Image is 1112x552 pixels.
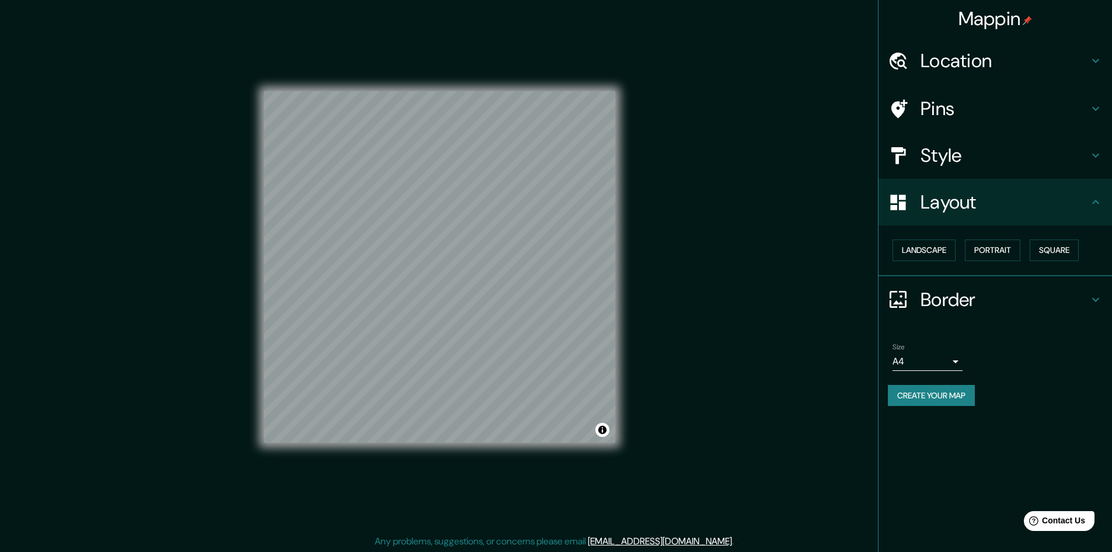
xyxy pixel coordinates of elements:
button: Square [1030,239,1079,261]
div: Layout [879,179,1112,225]
iframe: Help widget launcher [1008,506,1099,539]
div: . [735,534,738,548]
img: pin-icon.png [1023,16,1032,25]
div: Location [879,37,1112,84]
button: Toggle attribution [595,423,609,437]
div: A4 [893,352,963,371]
div: . [734,534,735,548]
a: [EMAIL_ADDRESS][DOMAIN_NAME] [588,535,732,547]
h4: Layout [921,190,1089,214]
h4: Pins [921,97,1089,120]
div: Border [879,276,1112,323]
div: Style [879,132,1112,179]
canvas: Map [264,91,615,443]
button: Portrait [965,239,1020,261]
h4: Style [921,144,1089,167]
div: Pins [879,85,1112,132]
p: Any problems, suggestions, or concerns please email . [375,534,734,548]
h4: Mappin [958,7,1033,30]
button: Landscape [893,239,956,261]
h4: Location [921,49,1089,72]
button: Create your map [888,385,975,407]
h4: Border [921,288,1089,311]
label: Size [893,342,905,352]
